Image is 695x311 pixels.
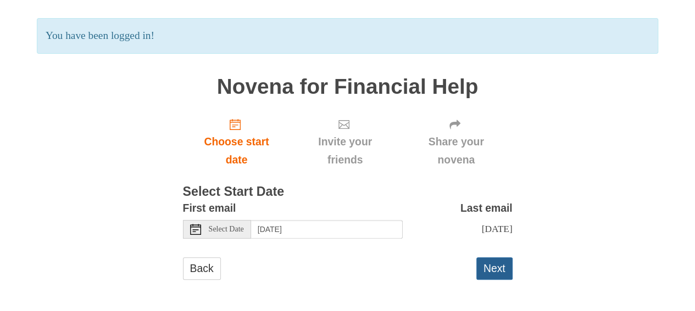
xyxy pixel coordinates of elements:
p: You have been logged in! [37,18,658,54]
span: Share your novena [411,133,502,169]
a: Back [183,257,221,280]
h3: Select Start Date [183,185,513,199]
h1: Novena for Financial Help [183,75,513,99]
label: Last email [460,199,513,217]
div: Click "Next" to confirm your start date first. [400,109,513,174]
span: [DATE] [481,223,512,234]
span: Select Date [209,225,244,233]
span: Invite your friends [301,133,388,169]
label: First email [183,199,236,217]
span: Choose start date [194,133,280,169]
div: Click "Next" to confirm your start date first. [290,109,399,174]
button: Next [476,257,513,280]
a: Choose start date [183,109,291,174]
